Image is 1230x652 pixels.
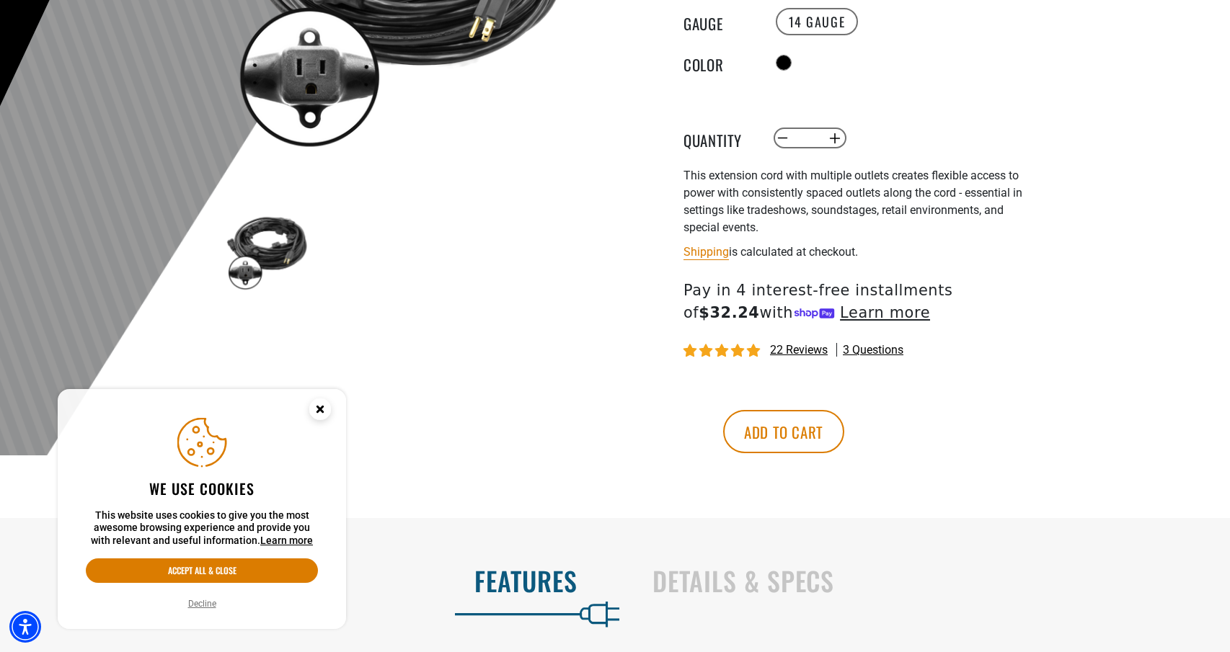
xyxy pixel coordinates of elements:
span: 3 questions [843,342,903,358]
button: Decline [184,597,221,611]
div: Accessibility Menu [9,611,41,643]
aside: Cookie Consent [58,389,346,630]
h2: Features [30,566,578,596]
a: Shipping [683,245,729,259]
button: Add to cart [723,410,844,453]
h2: Details & Specs [652,566,1200,596]
a: This website uses cookies to give you the most awesome browsing experience and provide you with r... [260,535,313,546]
button: Accept all & close [86,558,318,583]
p: This website uses cookies to give you the most awesome browsing experience and provide you with r... [86,509,318,548]
legend: Color [683,53,756,72]
button: Close this option [294,389,346,434]
span: This extension cord with multiple outlets creates flexible access to power with consistently spac... [683,169,1022,234]
label: 14 Gauge [776,8,859,35]
span: 4.95 stars [683,344,763,358]
h2: We use cookies [86,479,318,498]
legend: Gauge [683,12,756,31]
img: black [225,209,309,292]
span: 22 reviews [770,343,828,357]
div: is calculated at checkout. [683,242,1037,262]
label: Quantity [683,129,756,148]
